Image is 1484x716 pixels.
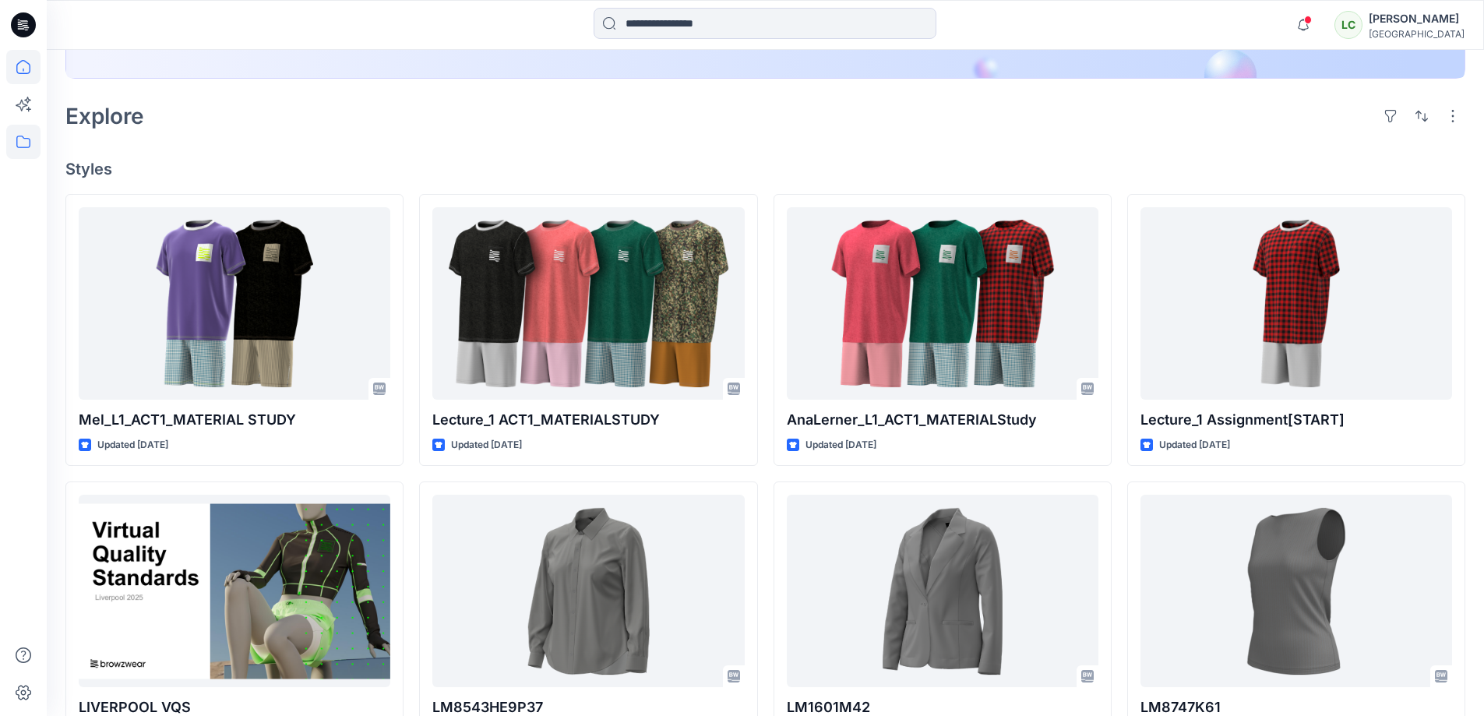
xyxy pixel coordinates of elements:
div: [PERSON_NAME] [1369,9,1465,28]
div: LC [1334,11,1362,39]
p: Updated [DATE] [1159,437,1230,453]
p: AnaLerner_L1_ACT1_MATERIALStudy [787,409,1098,431]
a: Lecture_1 Assignment[START] [1140,207,1452,400]
a: Mel_L1_ACT1_MATERIAL STUDY [79,207,390,400]
a: LIVERPOOL VQS [79,495,390,687]
h2: Explore [65,104,144,129]
a: LM1601M42 [787,495,1098,687]
p: Updated [DATE] [451,437,522,453]
p: Updated [DATE] [97,437,168,453]
h4: Styles [65,160,1465,178]
p: Lecture_1 Assignment[START] [1140,409,1452,431]
a: LM8543HE9P37 [432,495,744,687]
div: [GEOGRAPHIC_DATA] [1369,28,1465,40]
p: Mel_L1_ACT1_MATERIAL STUDY [79,409,390,431]
a: AnaLerner_L1_ACT1_MATERIALStudy [787,207,1098,400]
a: LM8747K61 [1140,495,1452,687]
p: Lecture_1 ACT1_MATERIALSTUDY [432,409,744,431]
a: Lecture_1 ACT1_MATERIALSTUDY [432,207,744,400]
p: Updated [DATE] [805,437,876,453]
